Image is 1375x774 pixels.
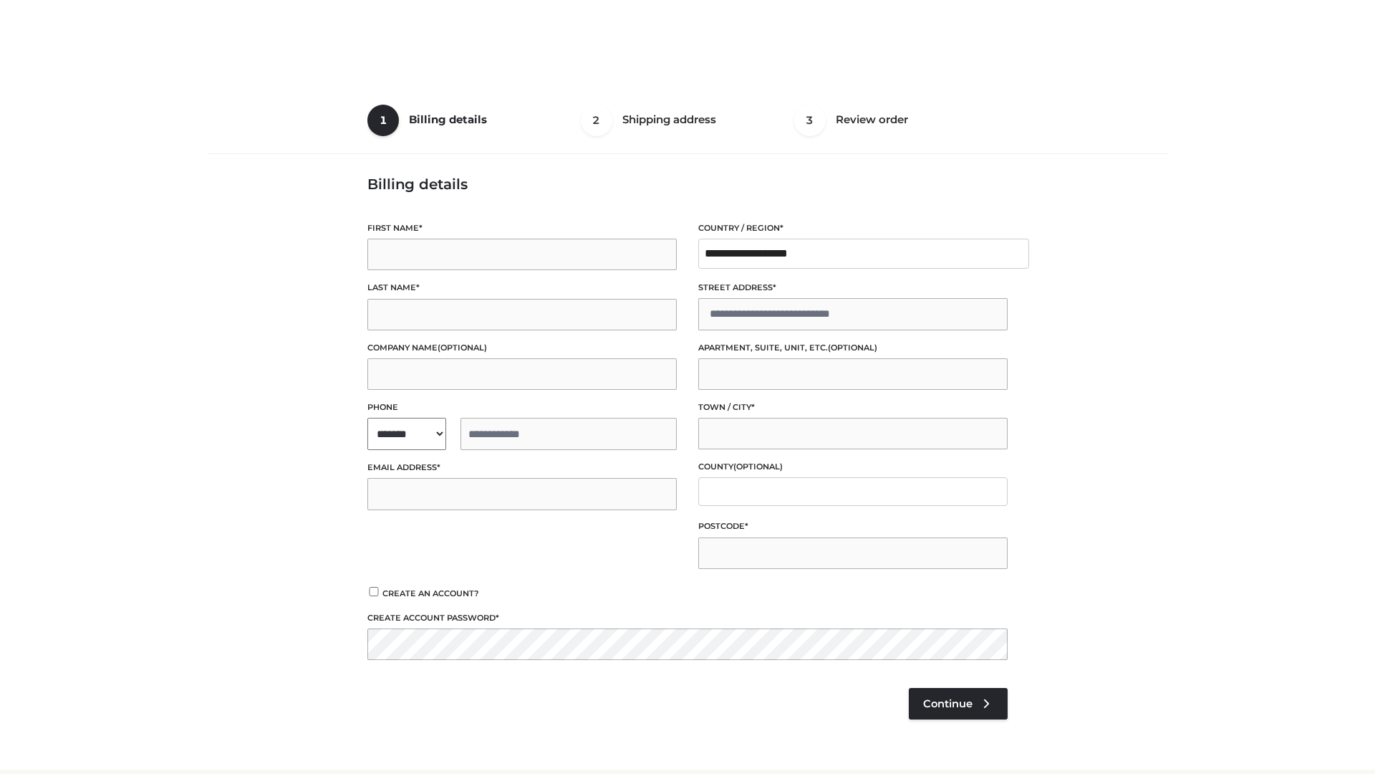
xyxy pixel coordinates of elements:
span: Shipping address [622,113,716,126]
label: Phone [367,401,677,414]
label: Town / City [698,401,1008,414]
span: 3 [794,105,826,136]
input: Create an account? [367,587,380,596]
span: Review order [836,113,908,126]
span: 2 [581,105,612,136]
label: Create account password [367,611,1008,625]
span: (optional) [733,462,783,472]
span: Create an account? [382,588,479,598]
label: Email address [367,461,677,474]
span: Billing details [409,113,487,126]
label: First name [367,221,677,235]
a: Continue [909,688,1008,720]
span: (optional) [438,343,487,353]
label: Country / Region [698,221,1008,235]
label: Postcode [698,520,1008,533]
span: Continue [923,697,973,710]
span: (optional) [828,343,877,353]
h3: Billing details [367,176,1008,193]
label: Company name [367,341,677,355]
label: Apartment, suite, unit, etc. [698,341,1008,355]
label: Last name [367,281,677,295]
span: 1 [367,105,399,136]
label: Street address [698,281,1008,295]
label: County [698,460,1008,474]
